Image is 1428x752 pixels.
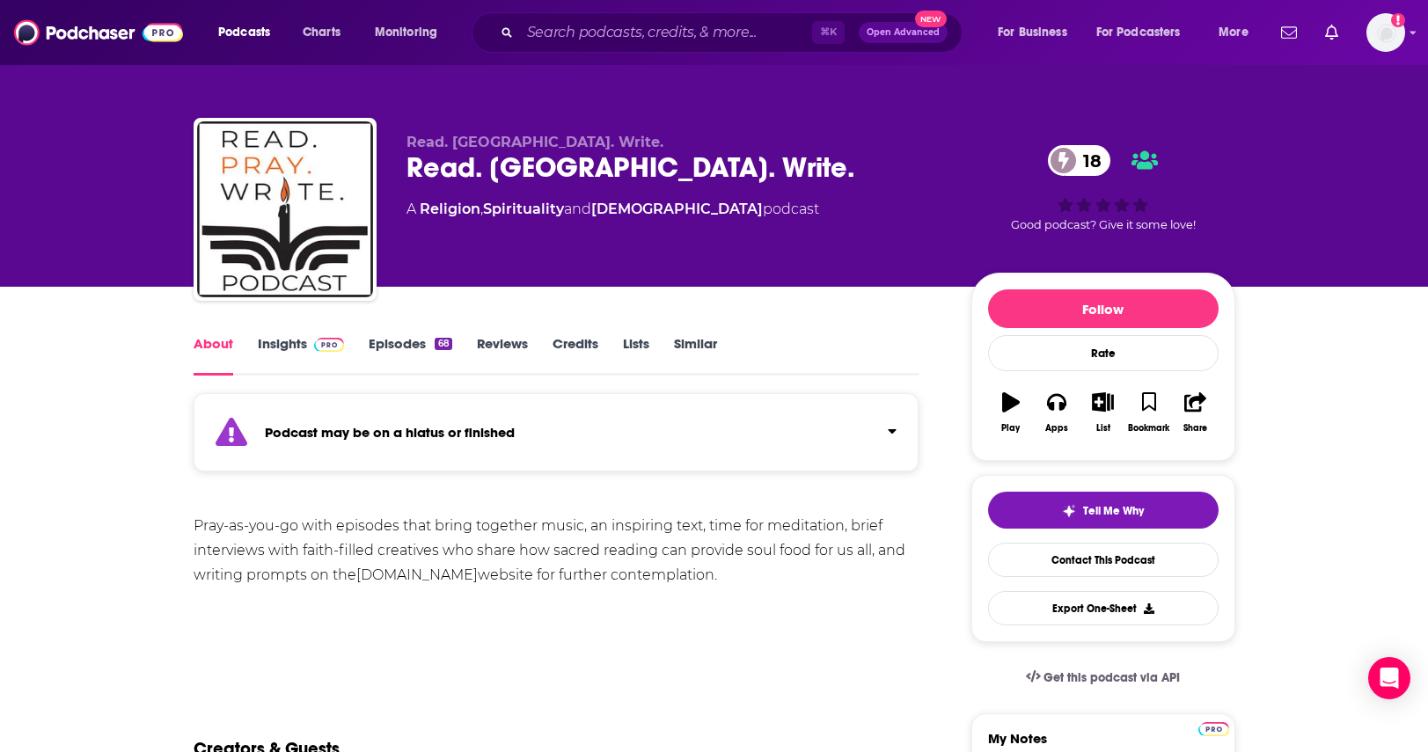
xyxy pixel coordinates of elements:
img: User Profile [1366,13,1405,52]
span: For Business [998,20,1067,45]
a: Episodes68 [369,335,451,376]
a: Show notifications dropdown [1318,18,1345,47]
div: Pray-as-you-go with episodes that bring together music, an inspiring text, time for meditation, b... [194,514,919,588]
a: InsightsPodchaser Pro [258,335,345,376]
button: Play [988,381,1034,444]
span: For Podcasters [1096,20,1181,45]
a: About [194,335,233,376]
svg: Add a profile image [1391,13,1405,27]
button: open menu [362,18,460,47]
button: Open AdvancedNew [859,22,948,43]
img: tell me why sparkle [1062,504,1076,518]
a: Get this podcast via API [1012,656,1195,699]
a: Religion [420,201,480,217]
strong: Podcast may be on a hiatus or finished [265,424,515,441]
a: Charts [291,18,351,47]
div: Bookmark [1128,423,1169,434]
input: Search podcasts, credits, & more... [520,18,812,47]
span: Podcasts [218,20,270,45]
div: Share [1183,423,1207,434]
span: , [480,201,483,217]
a: Credits [553,335,598,376]
span: Monitoring [375,20,437,45]
a: Reviews [477,335,528,376]
button: tell me why sparkleTell Me Why [988,492,1219,529]
a: Lists [623,335,649,376]
button: open menu [1206,18,1271,47]
span: Tell Me Why [1083,504,1144,518]
a: Show notifications dropdown [1274,18,1304,47]
span: 18 [1066,145,1110,176]
section: Click to expand status details [194,404,919,471]
a: [DEMOGRAPHIC_DATA] [591,201,763,217]
span: Open Advanced [867,28,940,37]
span: Get this podcast via API [1044,670,1180,685]
button: Export One-Sheet [988,591,1219,625]
button: List [1080,381,1125,444]
img: Podchaser Pro [314,338,345,352]
a: Contact This Podcast [988,543,1219,577]
span: Good podcast? Give it some love! [1011,218,1196,231]
div: Apps [1045,423,1068,434]
div: 68 [435,338,451,350]
span: More [1219,20,1249,45]
span: Charts [303,20,341,45]
div: A podcast [406,199,819,220]
div: Search podcasts, credits, & more... [488,12,979,53]
button: Show profile menu [1366,13,1405,52]
div: Rate [988,335,1219,371]
button: Bookmark [1126,381,1172,444]
button: Share [1172,381,1218,444]
a: 18 [1048,145,1110,176]
span: ⌘ K [812,21,845,44]
span: Read. [GEOGRAPHIC_DATA]. Write. [406,134,663,150]
button: Follow [988,289,1219,328]
div: 18Good podcast? Give it some love! [971,134,1235,243]
a: Spirituality [483,201,564,217]
a: Pro website [1198,719,1229,736]
button: open menu [206,18,293,47]
span: New [915,11,947,27]
div: List [1096,423,1110,434]
a: [DOMAIN_NAME] [356,566,478,583]
img: Podchaser Pro [1198,722,1229,736]
img: Read. Pray. Write. [197,121,373,297]
button: Apps [1034,381,1080,444]
img: Podchaser - Follow, Share and Rate Podcasts [14,16,183,49]
span: Logged in as shcarlos [1366,13,1405,52]
button: open menu [1085,18,1206,47]
div: Open Intercom Messenger [1368,657,1410,699]
div: Play [1001,423,1020,434]
a: Similar [674,335,717,376]
span: and [564,201,591,217]
button: open menu [985,18,1089,47]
